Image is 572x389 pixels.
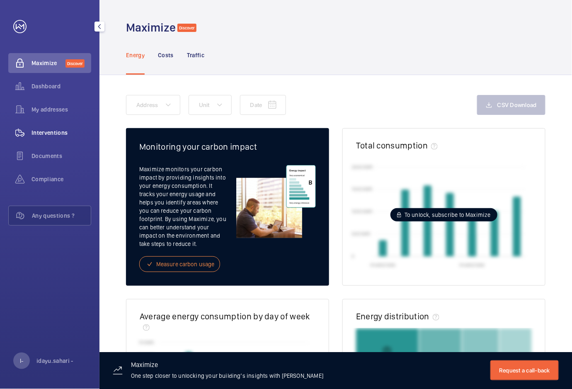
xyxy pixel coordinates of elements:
[32,212,91,220] span: Any questions ?
[351,164,373,170] text: 2000 kWh
[250,102,262,108] span: Date
[189,95,232,115] button: Unit
[351,253,354,259] text: 0
[177,24,196,32] span: Discover
[158,51,174,59] p: Costs
[187,51,204,59] p: Traffic
[156,260,215,268] span: Measure carbon usage
[20,357,23,365] p: I-
[351,231,371,237] text: 500 kWh
[356,311,429,321] h2: Energy distribution
[126,95,180,115] button: Address
[32,152,91,160] span: Documents
[32,82,91,90] span: Dashboard
[32,129,91,137] span: Interventions
[351,209,373,214] text: 1000 kWh
[240,95,286,115] button: Date
[199,102,210,108] span: Unit
[36,357,73,365] p: idayu.sahari -
[126,51,145,59] p: Energy
[32,105,91,114] span: My addresses
[477,95,545,115] button: CSV Download
[138,340,154,346] text: 70 kWh
[126,20,176,35] h1: Maximize
[131,372,323,380] p: One step closer to unlocking your building’s insights with [PERSON_NAME]
[139,165,236,248] p: Maximize monitors your carbon impact by providing insights into your energy consumption. It track...
[356,140,428,151] h2: Total consumption
[136,102,158,108] span: Address
[497,102,537,108] span: CSV Download
[236,165,316,238] img: energy-freemium-EN.svg
[405,211,491,219] span: To unlock, subscribe to Maximize
[32,175,91,183] span: Compliance
[131,362,323,372] h3: Maximize
[139,141,316,152] h2: Monitoring your carbon impact
[490,360,559,380] button: Request a call-back
[32,59,65,67] span: Maximize
[65,59,85,68] span: Discover
[351,186,373,192] text: 1500 kWh
[140,311,310,321] h2: Average energy consumption by day of week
